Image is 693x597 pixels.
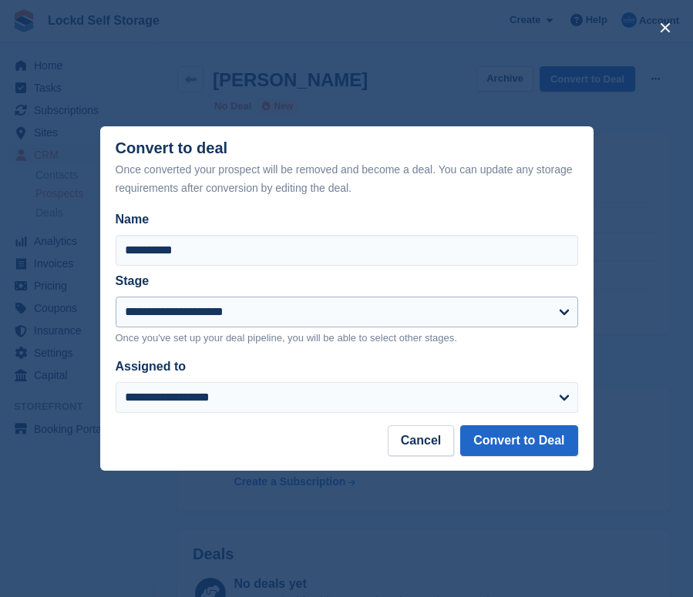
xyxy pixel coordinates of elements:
p: Once you've set up your deal pipeline, you will be able to select other stages. [116,330,578,346]
div: Convert to deal [116,139,578,197]
label: Name [116,210,578,229]
button: Convert to Deal [460,425,577,456]
label: Assigned to [116,360,187,373]
button: close [653,15,678,40]
label: Stage [116,274,150,287]
button: Cancel [388,425,454,456]
div: Once converted your prospect will be removed and become a deal. You can update any storage requir... [116,160,578,197]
